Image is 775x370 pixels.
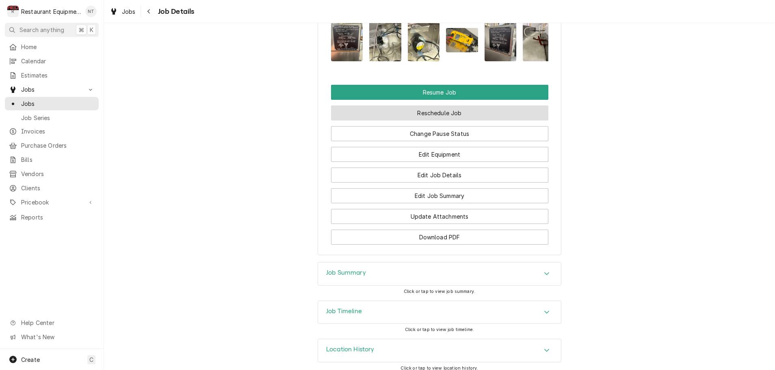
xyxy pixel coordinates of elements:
[21,71,95,80] span: Estimates
[21,7,81,16] div: Restaurant Equipment Diagnostics
[21,114,95,122] span: Job Series
[21,184,95,192] span: Clients
[7,6,19,17] div: R
[405,327,474,332] span: Click or tap to view job timeline.
[369,19,401,61] img: 6xnXOjD0Qg2646izIONu
[21,155,95,164] span: Bills
[326,308,362,315] h3: Job Timeline
[318,339,561,362] div: Accordion Header
[21,356,40,363] span: Create
[331,85,548,245] div: Button Group
[331,147,548,162] button: Edit Equipment
[5,83,99,96] a: Go to Jobs
[318,262,561,285] button: Accordion Details Expand Trigger
[21,333,94,341] span: What's New
[21,141,95,150] span: Purchase Orders
[156,6,195,17] span: Job Details
[326,269,366,277] h3: Job Summary
[318,262,561,285] div: Accordion Header
[523,19,555,61] img: n51d1H6FRBWEQOUoe6Qm
[485,19,517,61] img: Bu8CW8KSVa6vIVCbQThy
[21,43,95,51] span: Home
[446,28,478,52] img: M4tLKDqsShOu9ncUDvyb
[331,85,548,100] button: Resume Job
[21,127,95,136] span: Invoices
[21,318,94,327] span: Help Center
[85,6,97,17] div: Nick Tussey's Avatar
[5,40,99,54] a: Home
[5,69,99,82] a: Estimates
[143,5,156,18] button: Navigate back
[318,262,561,286] div: Job Summary
[331,209,548,224] button: Update Attachments
[331,141,548,162] div: Button Group Row
[89,355,93,364] span: C
[21,198,82,207] span: Pricebook
[318,339,561,362] button: Accordion Details Expand Trigger
[21,213,95,222] span: Reports
[78,26,84,34] span: ⌘
[5,125,99,138] a: Invoices
[331,120,548,141] div: Button Group Row
[331,188,548,203] button: Edit Job Summary
[21,99,95,108] span: Jobs
[5,167,99,181] a: Vendors
[5,153,99,166] a: Bills
[5,97,99,110] a: Jobs
[85,6,97,17] div: NT
[408,19,440,61] img: z5fusImpTEOEl0KNAC5X
[404,289,475,294] span: Click or tap to view job summary.
[19,26,64,34] span: Search anything
[5,181,99,195] a: Clients
[5,196,99,209] a: Go to Pricebook
[331,203,548,224] div: Button Group Row
[331,100,548,120] div: Button Group Row
[318,301,561,324] button: Accordion Details Expand Trigger
[318,301,561,324] div: Accordion Header
[5,23,99,37] button: Search anything⌘K
[106,5,139,18] a: Jobs
[21,170,95,178] span: Vendors
[21,85,82,94] span: Jobs
[7,6,19,17] div: Restaurant Equipment Diagnostics's Avatar
[331,19,363,61] img: xOfUyhEARNOf2hjoSr4X
[5,211,99,224] a: Reports
[331,85,548,100] div: Button Group Row
[5,54,99,68] a: Calendar
[331,105,548,120] button: Reschedule Job
[331,224,548,245] div: Button Group Row
[5,316,99,329] a: Go to Help Center
[331,168,548,183] button: Edit Job Details
[331,13,548,68] span: Attachments
[5,111,99,125] a: Job Series
[331,4,548,68] div: Attachments
[5,139,99,152] a: Purchase Orders
[90,26,93,34] span: K
[326,346,375,353] h3: Location History
[331,230,548,245] button: Download PDF
[331,162,548,183] div: Button Group Row
[5,330,99,344] a: Go to What's New
[331,126,548,141] button: Change Pause Status
[21,57,95,65] span: Calendar
[122,7,136,16] span: Jobs
[331,183,548,203] div: Button Group Row
[318,339,561,362] div: Location History
[318,301,561,324] div: Job Timeline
